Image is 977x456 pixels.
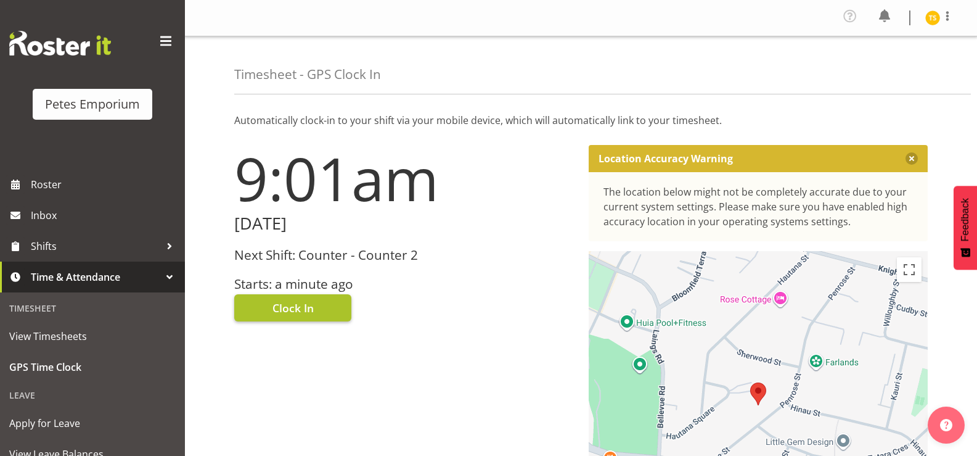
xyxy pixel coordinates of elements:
button: Toggle fullscreen view [897,257,922,282]
p: Automatically clock-in to your shift via your mobile device, which will automatically link to you... [234,113,928,128]
span: Apply for Leave [9,414,176,433]
button: Feedback - Show survey [954,186,977,270]
h1: 9:01am [234,145,574,212]
span: Shifts [31,237,160,255]
p: Location Accuracy Warning [599,152,733,165]
div: Timesheet [3,296,182,321]
div: Leave [3,383,182,408]
a: GPS Time Clock [3,352,182,383]
img: tamara-straker11292.jpg [925,10,940,25]
a: View Timesheets [3,321,182,352]
span: View Timesheets [9,327,176,346]
button: Clock In [234,294,351,321]
h4: Timesheet - GPS Clock In [234,67,381,81]
h2: [DATE] [234,214,574,233]
span: Feedback [960,198,971,241]
span: Time & Attendance [31,268,160,286]
span: GPS Time Clock [9,358,176,376]
a: Apply for Leave [3,408,182,439]
h3: Starts: a minute ago [234,277,574,291]
span: Roster [31,175,179,194]
div: The location below might not be completely accurate due to your current system settings. Please m... [603,184,914,229]
h3: Next Shift: Counter - Counter 2 [234,248,574,262]
button: Close message [905,152,918,165]
span: Inbox [31,206,179,225]
img: Rosterit website logo [9,31,111,56]
img: help-xxl-2.png [940,419,952,431]
span: Clock In [272,300,314,316]
div: Petes Emporium [45,95,140,114]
